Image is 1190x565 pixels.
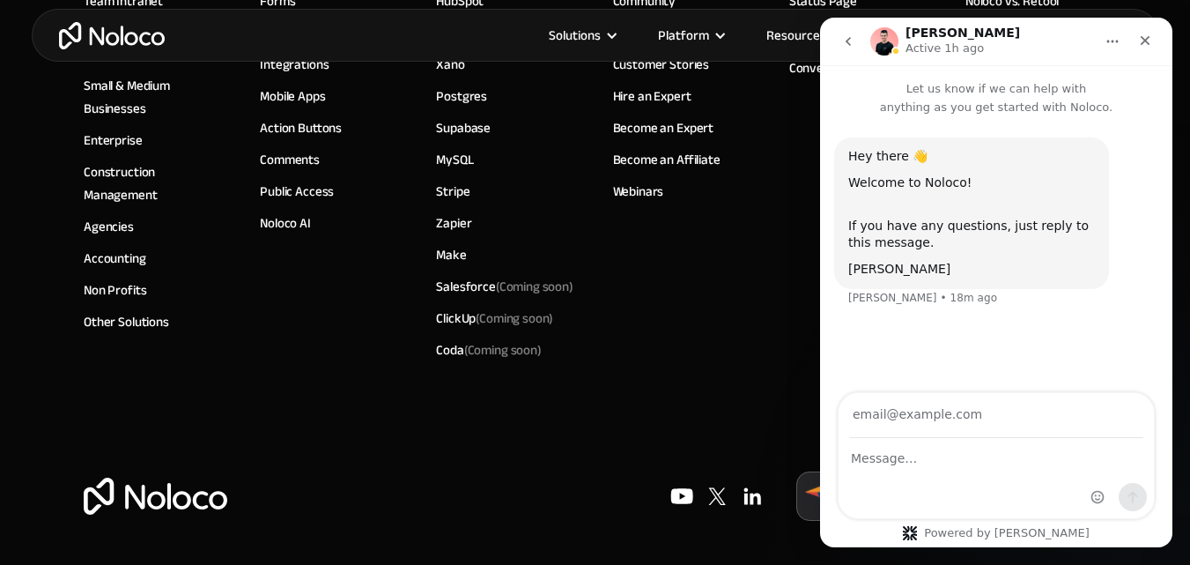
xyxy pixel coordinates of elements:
div: Platform [658,24,709,47]
a: Make [436,243,466,266]
a: Noloco AI [260,212,311,234]
a: Enterprise [84,129,143,152]
a: Construction Management [84,160,225,206]
span: (Coming soon) [476,306,553,331]
a: Zapier [436,212,471,234]
a: Agencies [84,215,134,238]
a: Accounting [84,247,146,270]
a: MySQL [436,148,473,171]
span: (Coming soon) [464,338,542,362]
a: Become an Expert [613,116,714,139]
div: Resources [744,24,861,47]
a: Integrations [260,53,329,76]
a: Convert Date Formats [789,56,913,79]
a: Postgres [436,85,487,108]
div: Platform [636,24,744,47]
a: Webinars [613,180,664,203]
a: Xano [436,53,464,76]
div: Resources [766,24,826,47]
span: (Coming soon) [496,274,573,299]
a: home [59,22,165,49]
a: Customer Stories [613,53,710,76]
a: Mobile Apps [260,85,325,108]
div: Coda [436,338,541,361]
a: Stripe [436,180,469,203]
div: Solutions [549,24,601,47]
iframe: Intercom live chat [820,18,1172,547]
a: Public Access [260,180,334,203]
a: Non Profits [84,279,146,301]
a: Other Solutions [84,310,169,333]
a: Comments [260,148,320,171]
div: Salesforce [436,275,573,298]
a: Supabase [436,116,491,139]
div: ClickUp [436,307,553,330]
a: Become an Affiliate [613,148,721,171]
a: Hire an Expert [613,85,691,108]
div: Solutions [527,24,636,47]
a: Action Buttons [260,116,342,139]
a: Small & Medium Businesses [84,74,225,120]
